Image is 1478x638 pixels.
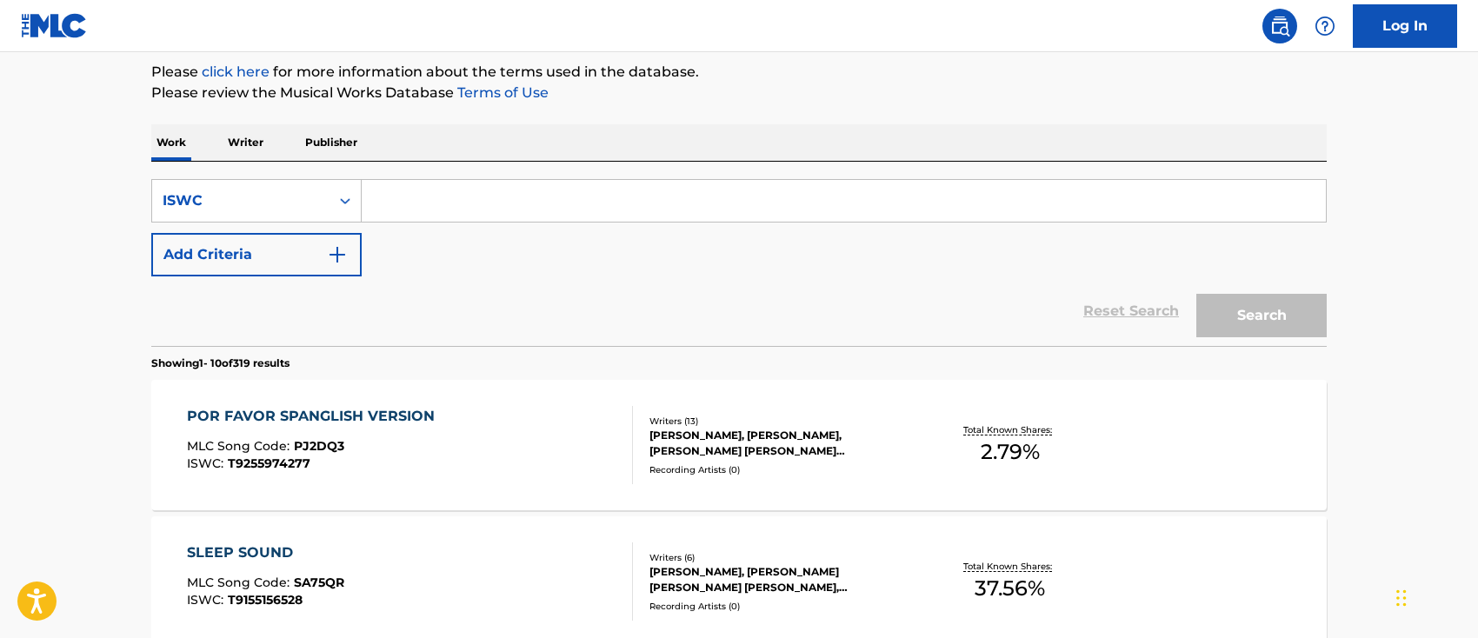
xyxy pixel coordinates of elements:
div: [PERSON_NAME], [PERSON_NAME] [PERSON_NAME] [PERSON_NAME], [PERSON_NAME], [PERSON_NAME], [PERSON_N... [649,564,912,595]
p: Publisher [300,124,363,161]
a: Public Search [1262,9,1297,43]
div: ISWC [163,190,319,211]
div: SLEEP SOUND [187,542,344,563]
div: Writers ( 6 ) [649,551,912,564]
p: Work [151,124,191,161]
a: POR FAVOR SPANGLISH VERSIONMLC Song Code:PJ2DQ3ISWC:T9255974277Writers (13)[PERSON_NAME], [PERSON... [151,380,1327,510]
span: MLC Song Code : [187,575,294,590]
p: Please for more information about the terms used in the database. [151,62,1327,83]
div: Drag [1396,572,1407,624]
img: search [1269,16,1290,37]
img: help [1315,16,1335,37]
span: SA75QR [294,575,344,590]
img: MLC Logo [21,13,88,38]
button: Add Criteria [151,233,362,276]
iframe: Chat Widget [1391,555,1478,638]
p: Total Known Shares: [963,423,1056,436]
span: MLC Song Code : [187,438,294,454]
p: Showing 1 - 10 of 319 results [151,356,290,371]
a: Terms of Use [454,84,549,101]
p: Writer [223,124,269,161]
span: T9155156528 [228,592,303,608]
div: Help [1308,9,1342,43]
div: [PERSON_NAME], [PERSON_NAME], [PERSON_NAME] [PERSON_NAME] [PERSON_NAME], TAURIAN [PERSON_NAME], [... [649,428,912,459]
span: 37.56 % [975,573,1045,604]
span: T9255974277 [228,455,310,471]
div: POR FAVOR SPANGLISH VERSION [187,406,443,427]
p: Total Known Shares: [963,560,1056,573]
form: Search Form [151,179,1327,346]
a: click here [202,63,270,80]
span: PJ2DQ3 [294,438,344,454]
span: ISWC : [187,592,228,608]
a: Log In [1353,4,1457,48]
div: Recording Artists ( 0 ) [649,600,912,613]
span: ISWC : [187,455,228,471]
p: Please review the Musical Works Database [151,83,1327,103]
div: Recording Artists ( 0 ) [649,463,912,476]
img: 9d2ae6d4665cec9f34b9.svg [327,244,348,265]
div: Writers ( 13 ) [649,415,912,428]
span: 2.79 % [981,436,1040,468]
